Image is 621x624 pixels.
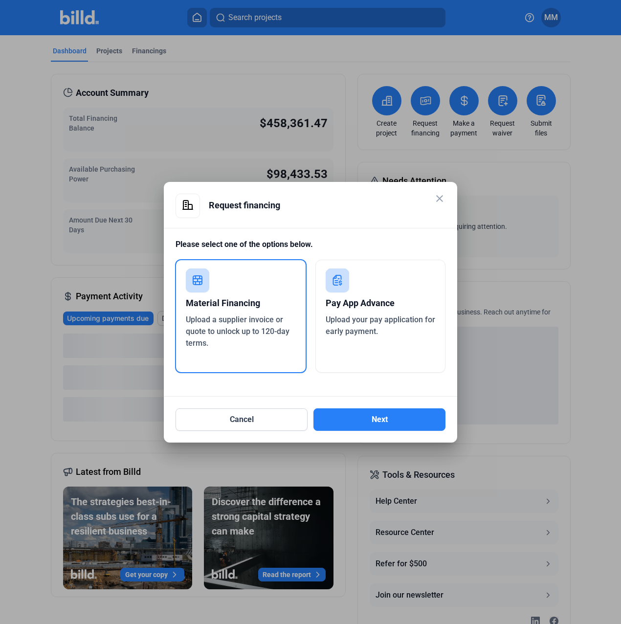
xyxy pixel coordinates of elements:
mat-icon: close [434,193,445,204]
span: Upload a supplier invoice or quote to unlock up to 120-day terms. [186,315,289,348]
div: Please select one of the options below. [176,239,445,260]
span: Upload your pay application for early payment. [326,315,435,336]
button: Cancel [176,408,308,431]
div: Material Financing [186,292,296,314]
button: Next [313,408,445,431]
div: Pay App Advance [326,292,436,314]
div: Request financing [209,194,445,217]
